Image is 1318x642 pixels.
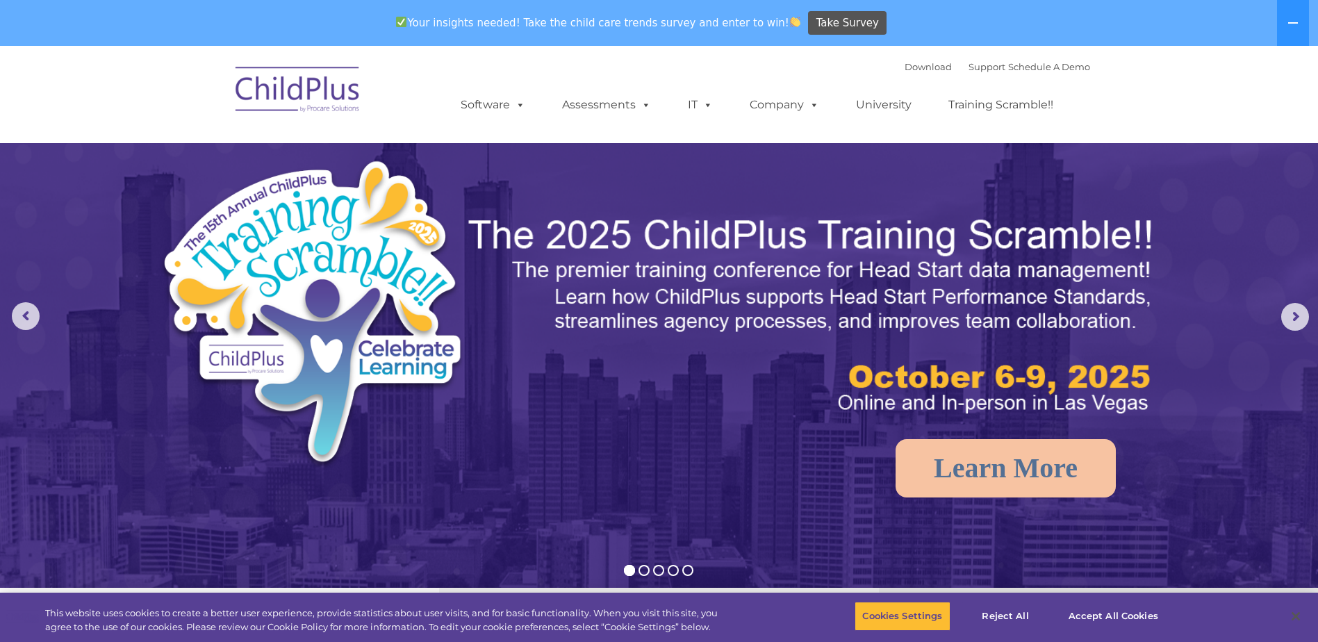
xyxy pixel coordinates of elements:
img: ✅ [396,17,406,27]
a: Software [447,91,539,119]
a: Take Survey [808,11,887,35]
a: Assessments [548,91,665,119]
span: Phone number [193,149,252,159]
a: University [842,91,925,119]
button: Accept All Cookies [1061,602,1166,631]
a: Company [736,91,833,119]
a: IT [674,91,727,119]
span: Last name [193,92,236,102]
a: Learn More [896,439,1116,497]
img: 👏 [790,17,800,27]
a: Support [969,61,1005,72]
button: Close [1280,601,1311,632]
span: Your insights needed! Take the child care trends survey and enter to win! [390,9,807,36]
span: Take Survey [816,11,879,35]
button: Reject All [962,602,1049,631]
a: Schedule A Demo [1008,61,1090,72]
div: This website uses cookies to create a better user experience, provide statistics about user visit... [45,607,725,634]
a: Download [905,61,952,72]
a: Training Scramble!! [934,91,1067,119]
button: Cookies Settings [855,602,950,631]
font: | [905,61,1090,72]
img: ChildPlus by Procare Solutions [229,57,368,126]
